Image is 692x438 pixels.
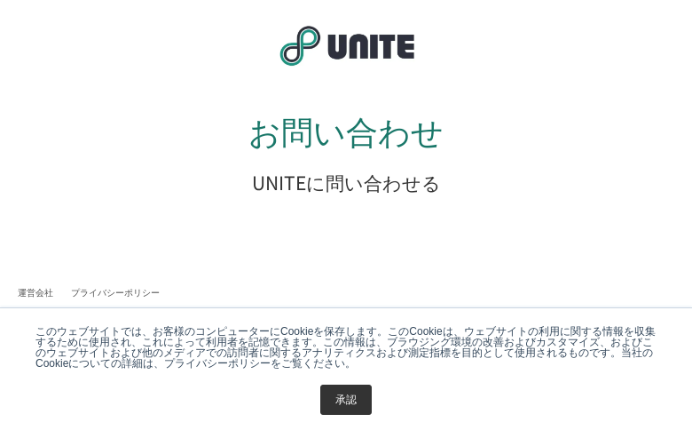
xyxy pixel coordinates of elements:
p: UNITEに問い合わせる [252,170,441,195]
p: お問い合わせ [196,108,496,152]
a: プライバシーポリシー [71,286,160,299]
a: 運営会社 [18,286,53,299]
p: このウェブサイトでは、お客様のコンピューターにCookieを保存します。このCookieは、ウェブサイトの利用に関する情報を収集するために使用され、これによって利用者を記憶できます。この情報は、... [35,326,657,369]
a: 承認 [320,385,372,415]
